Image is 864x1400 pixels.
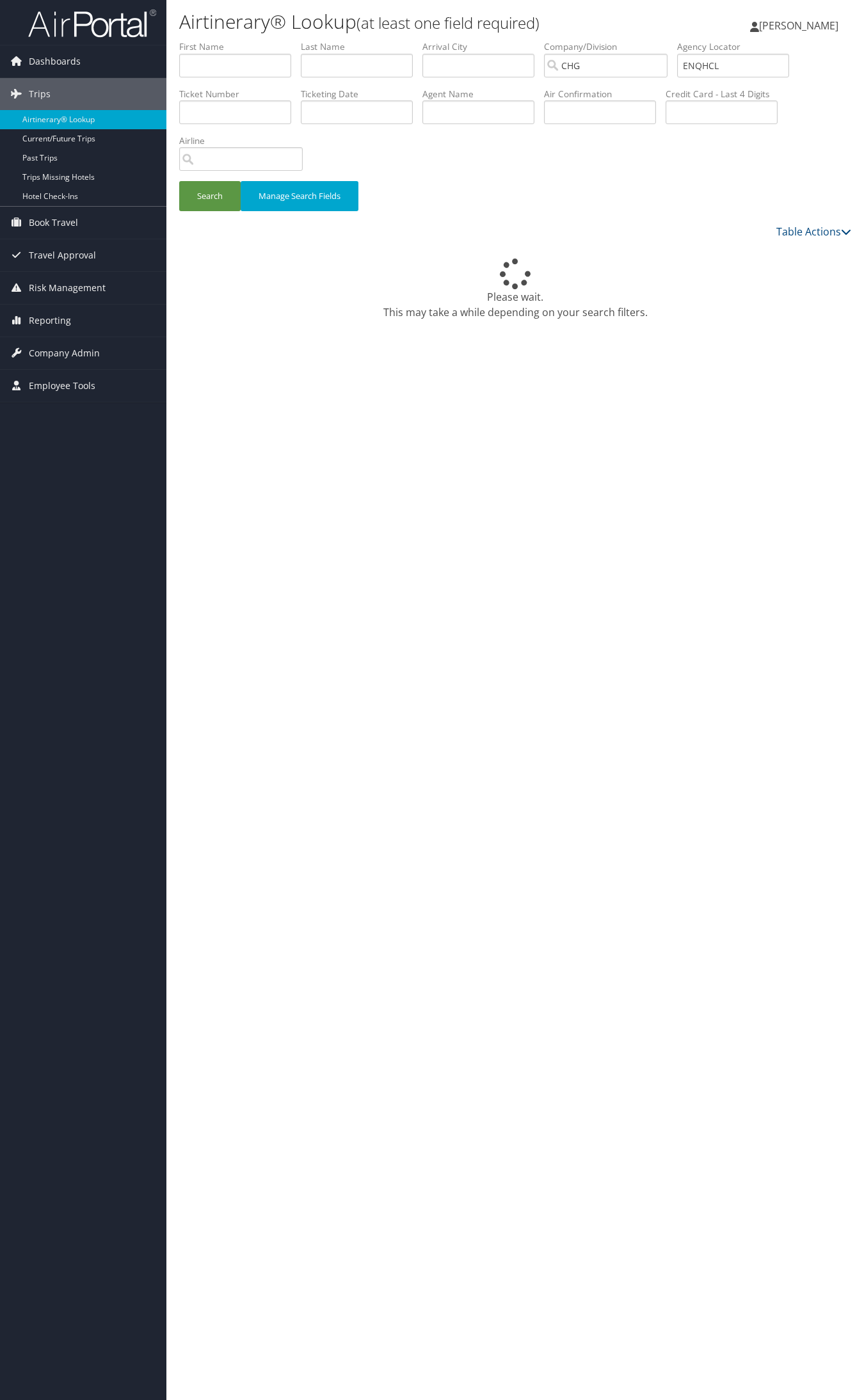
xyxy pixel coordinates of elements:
[677,40,799,53] label: Agency Locator
[29,207,78,239] span: Book Travel
[179,40,301,53] label: First Name
[544,88,666,100] label: Air Confirmation
[29,239,96,271] span: Travel Approval
[666,88,787,100] label: Credit Card - Last 4 Digits
[179,181,241,211] button: Search
[29,272,106,304] span: Risk Management
[422,40,544,53] label: Arrival City
[29,370,95,402] span: Employee Tools
[29,305,71,337] span: Reporting
[422,88,544,100] label: Agent Name
[179,88,301,100] label: Ticket Number
[29,45,81,77] span: Dashboards
[241,181,358,211] button: Manage Search Fields
[179,134,312,147] label: Airline
[179,8,627,35] h1: Airtinerary® Lookup
[776,225,851,239] a: Table Actions
[750,6,851,45] a: [PERSON_NAME]
[179,259,851,320] div: Please wait. This may take a while depending on your search filters.
[29,337,100,369] span: Company Admin
[356,12,540,33] small: (at least one field required)
[301,88,422,100] label: Ticketing Date
[29,78,51,110] span: Trips
[544,40,677,53] label: Company/Division
[28,8,156,38] img: airportal-logo.png
[759,19,838,33] span: [PERSON_NAME]
[301,40,422,53] label: Last Name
